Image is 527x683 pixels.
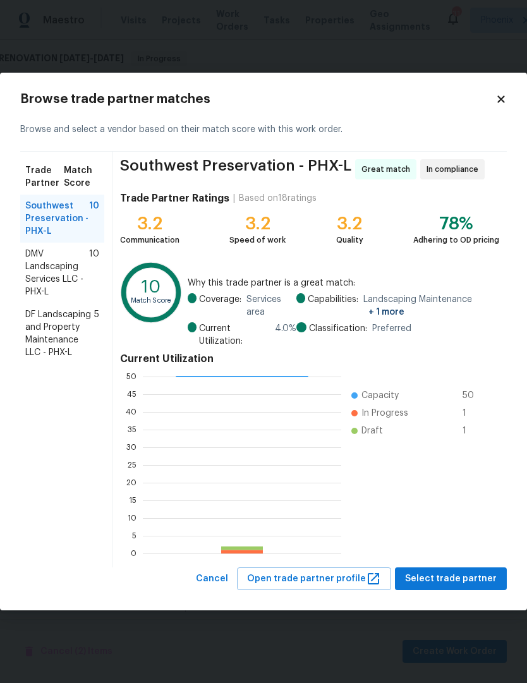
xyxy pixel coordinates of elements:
span: DF Landscaping and Property Maintenance LLC - PHX-L [25,308,94,359]
text: 10 [142,279,161,296]
span: Draft [361,425,383,437]
span: Southwest Preservation - PHX-L [120,159,351,179]
span: Coverage: [199,293,241,318]
span: Open trade partner profile [247,571,381,587]
text: 20 [126,478,136,486]
div: | [229,192,239,205]
span: Why this trade partner is a great match: [188,277,499,289]
text: Match Score [131,298,172,305]
div: 3.2 [120,217,179,230]
h4: Trade Partner Ratings [120,192,229,205]
div: Browse and select a vendor based on their match score with this work order. [20,108,507,152]
button: Select trade partner [395,567,507,591]
span: Preferred [372,322,411,335]
span: 10 [89,200,99,238]
div: Adhering to OD pricing [413,234,499,246]
div: 3.2 [229,217,286,230]
span: In compliance [427,163,483,176]
span: Capabilities: [308,293,358,318]
span: + 1 more [368,308,404,317]
text: 45 [127,390,136,397]
h2: Browse trade partner matches [20,93,495,106]
text: 35 [128,425,136,433]
span: Great match [361,163,415,176]
text: 50 [126,372,136,380]
span: 4.0 % [275,322,296,348]
div: Based on 18 ratings [239,192,317,205]
text: 25 [128,461,136,468]
text: 0 [131,549,136,557]
span: 1 [463,407,483,420]
span: 5 [94,308,99,359]
span: Select trade partner [405,571,497,587]
text: 30 [126,443,136,450]
span: Match Score [64,164,99,190]
div: Quality [336,234,363,246]
span: Capacity [361,389,399,402]
div: 3.2 [336,217,363,230]
span: Current Utilization: [199,322,270,348]
text: 40 [126,408,136,415]
span: Cancel [196,571,228,587]
span: Southwest Preservation - PHX-L [25,200,89,238]
button: Cancel [191,567,233,591]
div: 78% [413,217,499,230]
div: Speed of work [229,234,286,246]
div: Communication [120,234,179,246]
span: 10 [89,248,99,298]
span: Services area [246,293,296,318]
h4: Current Utilization [120,353,499,365]
span: Classification: [309,322,367,335]
text: 10 [128,514,136,521]
text: 15 [129,496,136,504]
span: Landscaping Maintenance [363,293,499,318]
text: 5 [132,531,136,539]
span: In Progress [361,407,408,420]
span: DMV Landscaping Services LLC - PHX-L [25,248,89,298]
span: 50 [463,389,483,402]
span: 1 [463,425,483,437]
button: Open trade partner profile [237,567,391,591]
span: Trade Partner [25,164,64,190]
